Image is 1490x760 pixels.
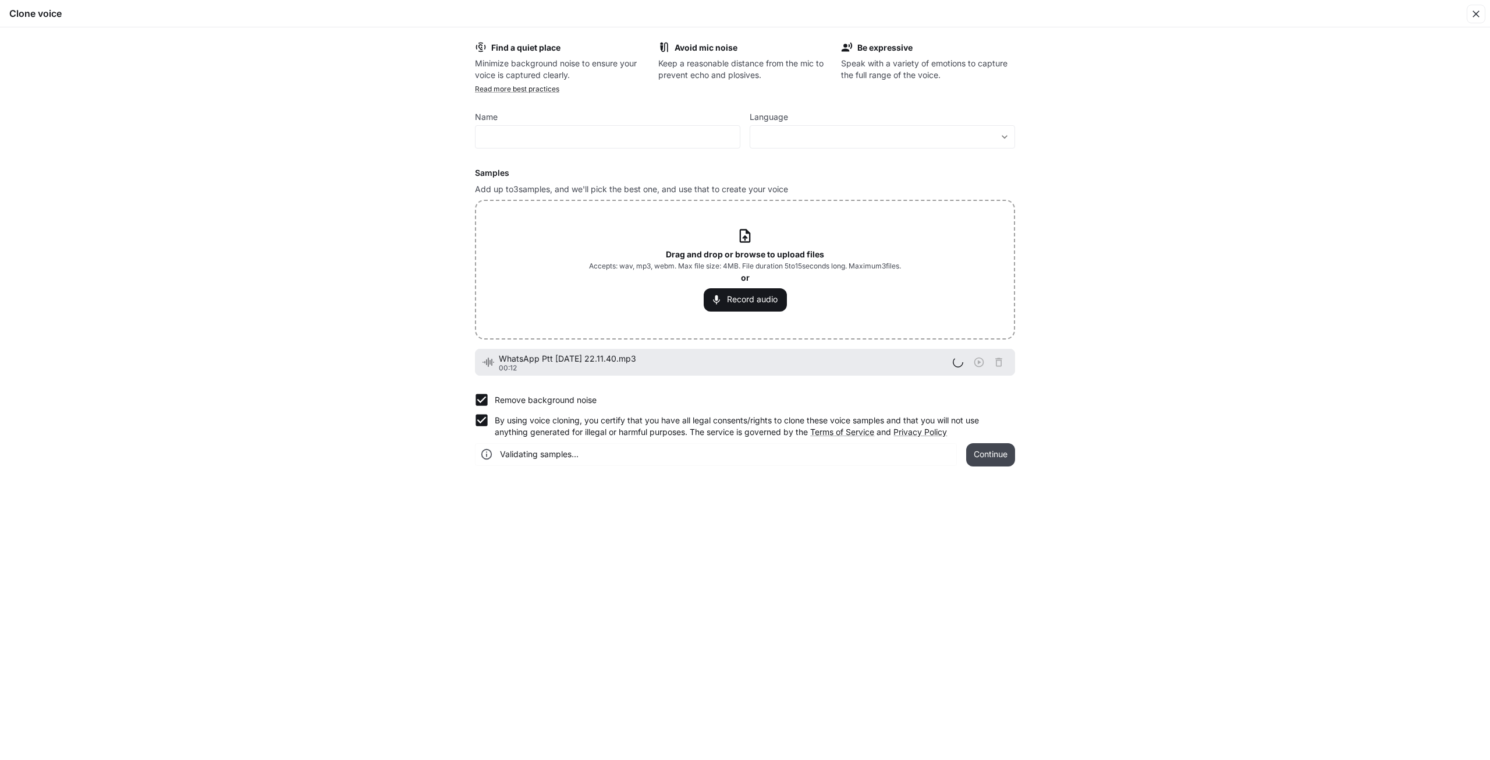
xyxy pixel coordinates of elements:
a: Terms of Service [810,427,874,437]
p: By using voice cloning, you certify that you have all legal consents/rights to clone these voice ... [495,415,1006,438]
b: Be expressive [857,43,913,52]
span: WhatsApp Ptt [DATE] 22.11.40.mp3 [499,353,953,365]
h6: Samples [475,167,1015,179]
div: Validating samples... [500,444,579,465]
b: Avoid mic noise [675,43,737,52]
p: Remove background noise [495,394,597,406]
p: Language [750,113,788,121]
p: Speak with a variety of emotions to capture the full range of the voice. [841,58,1015,81]
button: Continue [966,443,1015,466]
span: Accepts: wav, mp3, webm. Max file size: 4MB. File duration 5 to 15 seconds long. Maximum 3 files. [589,260,901,272]
p: Keep a reasonable distance from the mic to prevent echo and plosives. [658,58,832,81]
b: or [741,273,750,282]
p: Minimize background noise to ensure your voice is captured clearly. [475,58,649,81]
a: Privacy Policy [893,427,947,437]
p: Add up to 3 samples, and we'll pick the best one, and use that to create your voice [475,183,1015,195]
p: 00:12 [499,365,953,372]
b: Find a quiet place [491,43,560,52]
button: Record audio [704,288,787,312]
b: Drag and drop or browse to upload files [666,249,824,259]
div: ​ [750,131,1014,143]
p: Name [475,113,498,121]
h5: Clone voice [9,7,62,20]
a: Read more best practices [475,84,559,93]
